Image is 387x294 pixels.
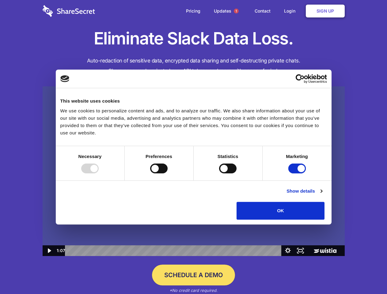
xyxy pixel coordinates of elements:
[70,245,279,256] div: Playbar
[43,28,345,50] h1: Eliminate Slack Data Loss.
[43,56,345,76] h4: Auto-redaction of sensitive data, encrypted data sharing and self-destructing private chats. Shar...
[294,245,307,256] button: Fullscreen
[234,9,239,13] span: 1
[60,97,327,105] div: This website uses cookies
[146,154,172,159] strong: Preferences
[152,265,235,285] a: Schedule a Demo
[273,74,327,83] a: Usercentrics Cookiebot - opens in a new window
[307,245,344,256] a: Wistia Logo -- Learn More
[60,107,327,137] div: We use cookies to personalize content and ads, and to analyze our traffic. We also share informat...
[286,154,308,159] strong: Marketing
[60,75,70,82] img: logo
[237,202,324,220] button: OK
[218,154,238,159] strong: Statistics
[249,2,277,21] a: Contact
[43,86,345,256] img: Sharesecret
[278,2,305,21] a: Login
[286,187,322,195] a: Show details
[43,245,55,256] button: Play Video
[356,263,380,287] iframe: Drift Widget Chat Controller
[180,2,207,21] a: Pricing
[43,5,95,17] img: logo-wordmark-white-trans-d4663122ce5f474addd5e946df7df03e33cb6a1c49d2221995e7729f52c070b2.svg
[78,154,102,159] strong: Necessary
[306,5,345,17] a: Sign Up
[282,245,294,256] button: Show settings menu
[169,288,218,293] em: *No credit card required.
